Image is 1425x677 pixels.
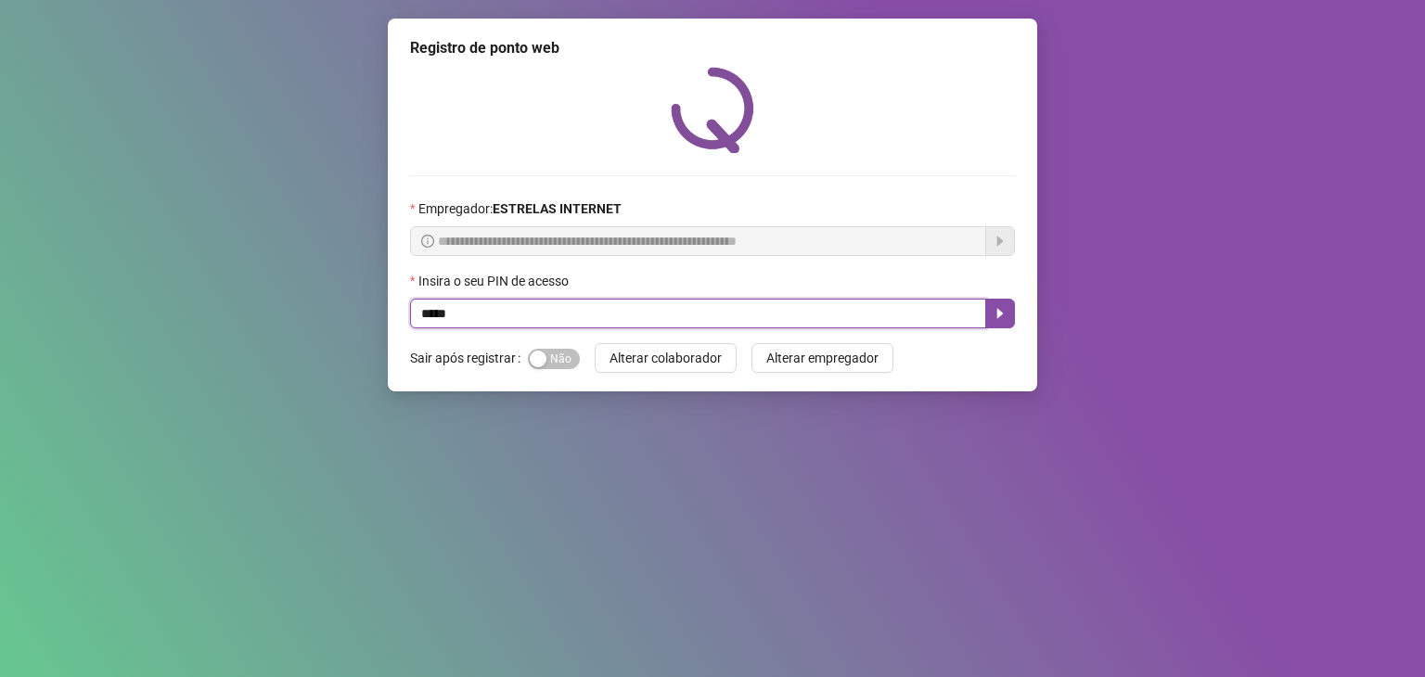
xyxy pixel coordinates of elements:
span: Alterar empregador [766,348,879,368]
span: Alterar colaborador [610,348,722,368]
span: Empregador : [418,198,622,219]
label: Insira o seu PIN de acesso [410,271,581,291]
span: caret-right [993,306,1008,321]
span: info-circle [421,235,434,248]
div: Registro de ponto web [410,37,1015,59]
img: QRPoint [671,67,754,153]
strong: ESTRELAS INTERNET [493,201,622,216]
label: Sair após registrar [410,343,528,373]
button: Alterar empregador [751,343,893,373]
button: Alterar colaborador [595,343,737,373]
